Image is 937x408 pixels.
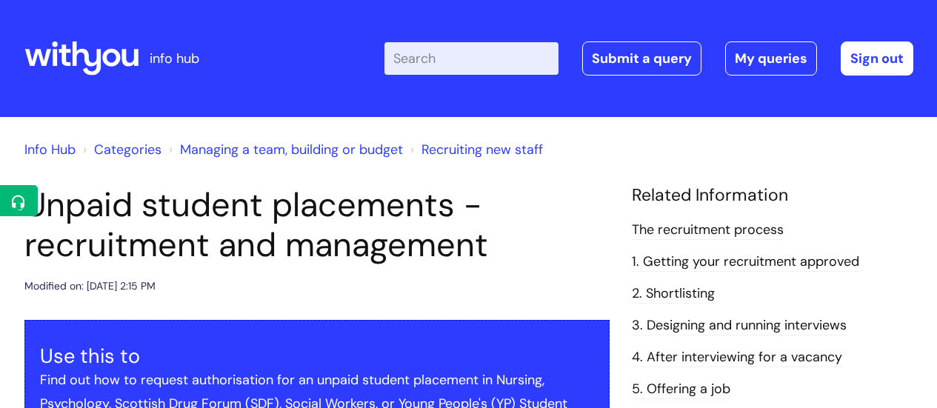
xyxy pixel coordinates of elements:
a: Info Hub [24,141,76,158]
a: 1. Getting your recruitment approved [632,253,859,272]
a: 4. After interviewing for a vacancy [632,348,842,367]
li: Recruiting new staff [407,138,543,161]
input: Search [384,42,558,75]
a: Managing a team, building or budget [180,141,403,158]
a: 5. Offering a job [632,380,730,399]
a: 3. Designing and running interviews [632,316,847,335]
li: Managing a team, building or budget [165,138,403,161]
li: Solution home [79,138,161,161]
a: Sign out [841,41,913,76]
a: The recruitment process [632,221,784,240]
div: | - [384,41,913,76]
p: info hub [150,47,199,70]
h1: Unpaid student placements - recruitment and management [24,185,610,265]
a: Categories [94,141,161,158]
a: 2. Shortlisting [632,284,715,304]
div: Modified on: [DATE] 2:15 PM [24,277,156,295]
h4: Related Information [632,185,913,206]
h3: Use this to [40,344,594,368]
a: My queries [725,41,817,76]
a: Submit a query [582,41,701,76]
a: Recruiting new staff [421,141,543,158]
